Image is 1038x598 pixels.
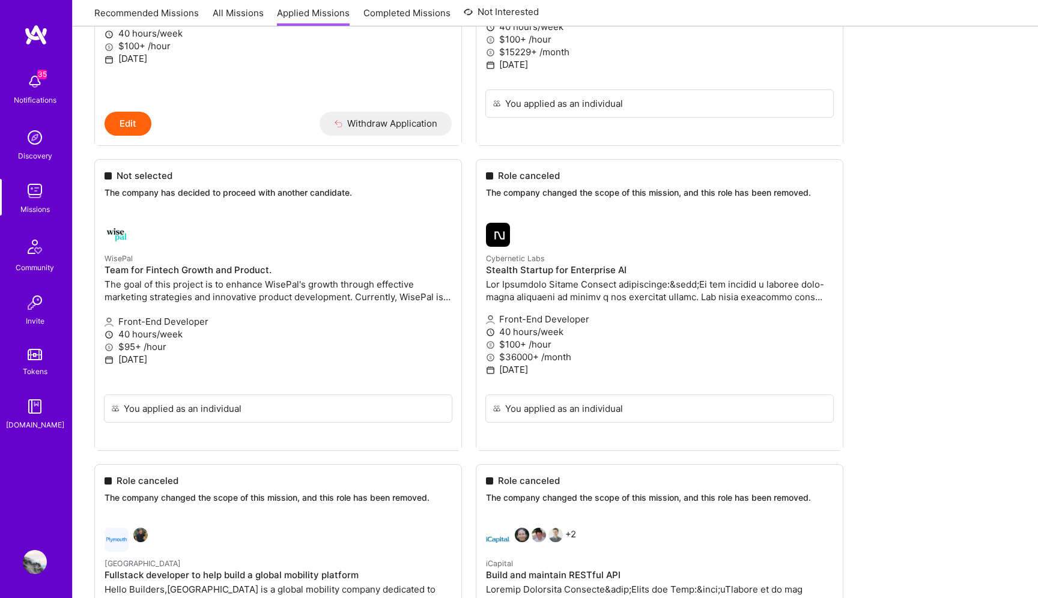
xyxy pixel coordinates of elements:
[105,27,452,40] p: 40 hours/week
[105,40,452,52] p: $100+ /hour
[23,291,47,315] img: Invite
[320,112,452,136] button: Withdraw Application
[23,179,47,203] img: teamwork
[18,149,52,162] div: Discovery
[23,550,47,574] img: User Avatar
[14,94,56,106] div: Notifications
[16,261,54,274] div: Community
[277,7,350,26] a: Applied Missions
[94,7,199,26] a: Recommended Missions
[20,232,49,261] img: Community
[105,55,114,64] i: icon Calendar
[24,24,48,46] img: logo
[363,7,451,26] a: Completed Missions
[213,7,264,26] a: All Missions
[23,70,47,94] img: bell
[28,349,42,360] img: tokens
[26,315,44,327] div: Invite
[20,203,50,216] div: Missions
[20,550,50,574] a: User Avatar
[105,30,114,39] i: icon Clock
[23,394,47,418] img: guide book
[464,5,539,26] a: Not Interested
[105,43,114,52] i: icon MoneyGray
[6,418,64,431] div: [DOMAIN_NAME]
[105,112,151,136] button: Edit
[105,52,452,65] p: [DATE]
[37,70,47,79] span: 35
[23,125,47,149] img: discovery
[23,365,47,378] div: Tokens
